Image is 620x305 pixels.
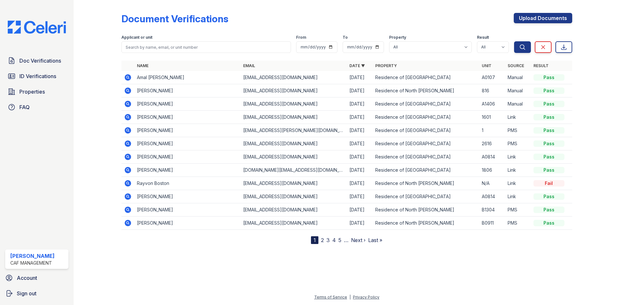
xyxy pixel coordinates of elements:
[3,271,71,284] a: Account
[505,164,531,177] td: Link
[389,35,406,40] label: Property
[10,252,55,260] div: [PERSON_NAME]
[373,203,479,217] td: Residence of North [PERSON_NAME]
[241,124,347,137] td: [EMAIL_ADDRESS][PERSON_NAME][DOMAIN_NAME]
[533,87,564,94] div: Pass
[479,150,505,164] td: A0814
[347,97,373,111] td: [DATE]
[134,71,241,84] td: Amal [PERSON_NAME]
[19,88,45,96] span: Properties
[533,154,564,160] div: Pass
[533,193,564,200] div: Pass
[10,260,55,266] div: CAF Management
[241,217,347,230] td: [EMAIL_ADDRESS][DOMAIN_NAME]
[533,127,564,134] div: Pass
[134,177,241,190] td: Rayvon Boston
[373,164,479,177] td: Residence of [GEOGRAPHIC_DATA]
[479,217,505,230] td: B0911
[5,54,68,67] a: Doc Verifications
[373,190,479,203] td: Residence of [GEOGRAPHIC_DATA]
[373,71,479,84] td: Residence of [GEOGRAPHIC_DATA]
[479,190,505,203] td: A0814
[326,237,330,243] a: 3
[505,217,531,230] td: PMS
[241,190,347,203] td: [EMAIL_ADDRESS][DOMAIN_NAME]
[373,97,479,111] td: Residence of [GEOGRAPHIC_DATA]
[533,114,564,120] div: Pass
[347,84,373,97] td: [DATE]
[505,84,531,97] td: Manual
[477,35,489,40] label: Result
[311,236,318,244] div: 1
[505,111,531,124] td: Link
[5,70,68,83] a: ID Verifications
[19,72,56,80] span: ID Verifications
[134,124,241,137] td: [PERSON_NAME]
[533,167,564,173] div: Pass
[479,124,505,137] td: 1
[347,150,373,164] td: [DATE]
[137,63,149,68] a: Name
[375,63,397,68] a: Property
[533,63,549,68] a: Result
[134,203,241,217] td: [PERSON_NAME]
[241,97,347,111] td: [EMAIL_ADDRESS][DOMAIN_NAME]
[134,150,241,164] td: [PERSON_NAME]
[353,295,379,300] a: Privacy Policy
[347,111,373,124] td: [DATE]
[349,295,351,300] div: |
[241,84,347,97] td: [EMAIL_ADDRESS][DOMAIN_NAME]
[479,84,505,97] td: 816
[19,103,30,111] span: FAQ
[479,177,505,190] td: N/A
[321,237,324,243] a: 2
[347,203,373,217] td: [DATE]
[505,137,531,150] td: PMS
[479,97,505,111] td: A1406
[373,111,479,124] td: Residence of [GEOGRAPHIC_DATA]
[343,35,348,40] label: To
[314,295,347,300] a: Terms of Service
[347,217,373,230] td: [DATE]
[505,124,531,137] td: PMS
[533,140,564,147] div: Pass
[241,177,347,190] td: [EMAIL_ADDRESS][DOMAIN_NAME]
[241,150,347,164] td: [EMAIL_ADDRESS][DOMAIN_NAME]
[479,203,505,217] td: B1304
[373,84,479,97] td: Residence of North [PERSON_NAME]
[347,177,373,190] td: [DATE]
[508,63,524,68] a: Source
[351,237,366,243] a: Next ›
[296,35,306,40] label: From
[134,111,241,124] td: [PERSON_NAME]
[533,180,564,187] div: Fail
[134,97,241,111] td: [PERSON_NAME]
[241,164,347,177] td: [DOMAIN_NAME][EMAIL_ADDRESS][DOMAIN_NAME]
[121,41,291,53] input: Search by name, email, or unit number
[533,74,564,81] div: Pass
[338,237,341,243] a: 5
[347,71,373,84] td: [DATE]
[243,63,255,68] a: Email
[368,237,382,243] a: Last »
[373,124,479,137] td: Residence of [GEOGRAPHIC_DATA]
[17,290,36,297] span: Sign out
[5,85,68,98] a: Properties
[373,177,479,190] td: Residence of North [PERSON_NAME]
[533,101,564,107] div: Pass
[134,217,241,230] td: [PERSON_NAME]
[505,177,531,190] td: Link
[505,150,531,164] td: Link
[479,164,505,177] td: 1806
[19,57,61,65] span: Doc Verifications
[533,207,564,213] div: Pass
[533,220,564,226] div: Pass
[347,164,373,177] td: [DATE]
[332,237,336,243] a: 4
[344,236,348,244] span: …
[5,101,68,114] a: FAQ
[505,97,531,111] td: Manual
[121,13,228,25] div: Document Verifications
[373,217,479,230] td: Residence of North [PERSON_NAME]
[373,150,479,164] td: Residence of [GEOGRAPHIC_DATA]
